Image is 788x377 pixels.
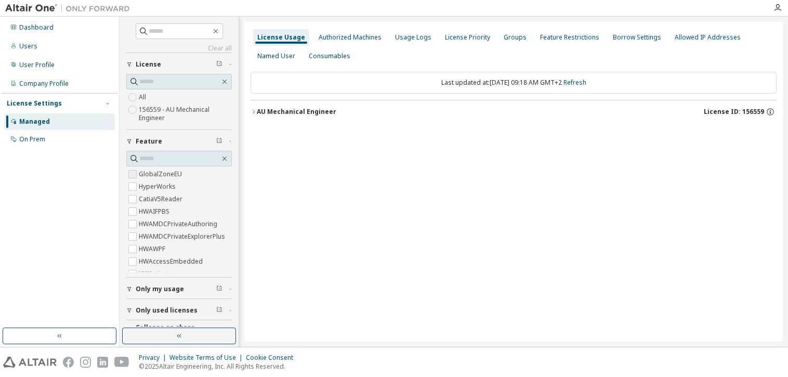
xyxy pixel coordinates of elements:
[126,278,232,301] button: Only my usage
[504,33,527,42] div: Groups
[216,137,222,146] span: Clear filter
[126,299,232,322] button: Only used licenses
[169,354,246,362] div: Website Terms of Use
[216,285,222,293] span: Clear filter
[251,100,777,123] button: AU Mechanical EngineerLicense ID: 156559
[251,72,777,94] div: Last updated at: [DATE] 09:18 AM GMT+2
[3,357,57,368] img: altair_logo.svg
[319,33,382,42] div: Authorized Machines
[139,255,205,268] label: HWAccessEmbedded
[19,61,55,69] div: User Profile
[216,60,222,69] span: Clear filter
[126,130,232,153] button: Feature
[136,285,184,293] span: Only my usage
[257,33,305,42] div: License Usage
[395,33,431,42] div: Usage Logs
[136,306,198,315] span: Only used licenses
[613,33,661,42] div: Borrow Settings
[7,99,62,108] div: License Settings
[139,180,178,193] label: HyperWorks
[136,323,216,340] span: Collapse on share string
[540,33,599,42] div: Feature Restrictions
[136,137,162,146] span: Feature
[139,354,169,362] div: Privacy
[97,357,108,368] img: linkedin.svg
[704,108,764,116] span: License ID: 156559
[139,193,185,205] label: CatiaV5Reader
[139,230,227,243] label: HWAMDCPrivateExplorerPlus
[139,243,167,255] label: HWAWPF
[246,354,299,362] div: Cookie Consent
[216,306,222,315] span: Clear filter
[309,52,350,60] div: Consumables
[136,60,161,69] span: License
[139,103,232,124] label: 156559 - AU Mechanical Engineer
[445,33,490,42] div: License Priority
[139,268,174,280] label: HWActivate
[80,357,91,368] img: instagram.svg
[63,357,74,368] img: facebook.svg
[139,91,148,103] label: All
[139,218,219,230] label: HWAMDCPrivateAuthoring
[257,108,336,116] div: AU Mechanical Engineer
[257,52,295,60] div: Named User
[5,3,135,14] img: Altair One
[126,53,232,76] button: License
[139,205,172,218] label: HWAIFPBS
[19,23,54,32] div: Dashboard
[114,357,129,368] img: youtube.svg
[139,362,299,371] p: © 2025 Altair Engineering, Inc. All Rights Reserved.
[19,42,37,50] div: Users
[126,44,232,53] a: Clear all
[563,78,586,87] a: Refresh
[19,118,50,126] div: Managed
[139,168,184,180] label: GlobalZoneEU
[675,33,741,42] div: Allowed IP Addresses
[19,80,69,88] div: Company Profile
[19,135,45,144] div: On Prem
